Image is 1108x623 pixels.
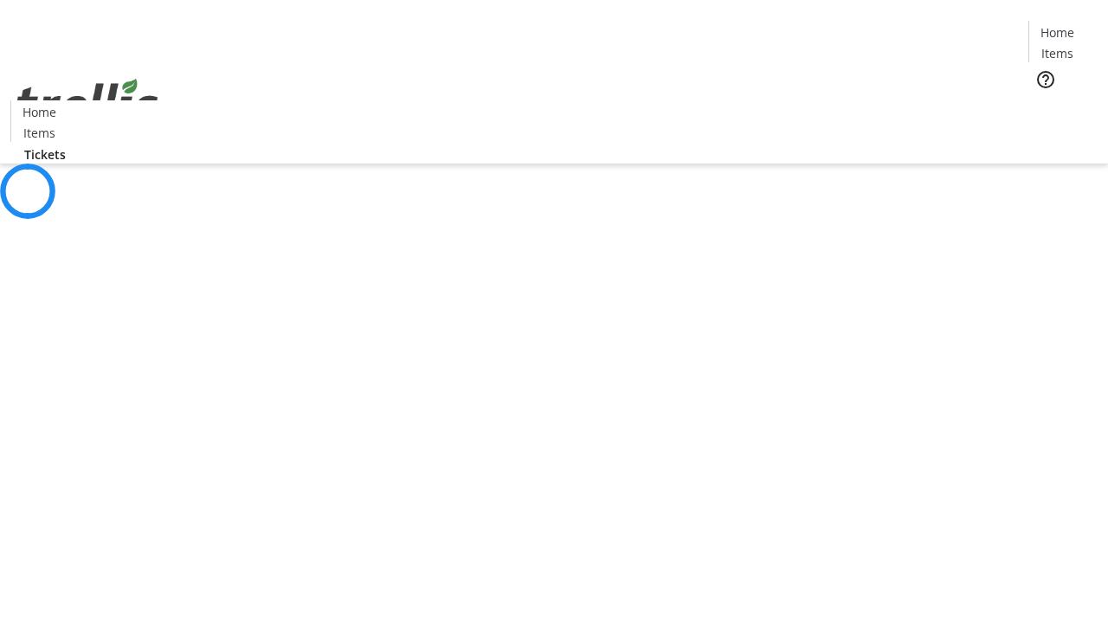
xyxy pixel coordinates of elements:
span: Items [1041,44,1073,62]
a: Home [11,103,67,121]
span: Items [23,124,55,142]
span: Home [23,103,56,121]
img: Orient E2E Organization J4J3ysvf7O's Logo [10,60,164,146]
a: Home [1029,23,1085,42]
span: Tickets [1042,100,1084,119]
a: Tickets [10,145,80,164]
a: Items [11,124,67,142]
a: Items [1029,44,1085,62]
span: Tickets [24,145,66,164]
span: Home [1040,23,1074,42]
button: Help [1028,62,1063,97]
a: Tickets [1028,100,1098,119]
